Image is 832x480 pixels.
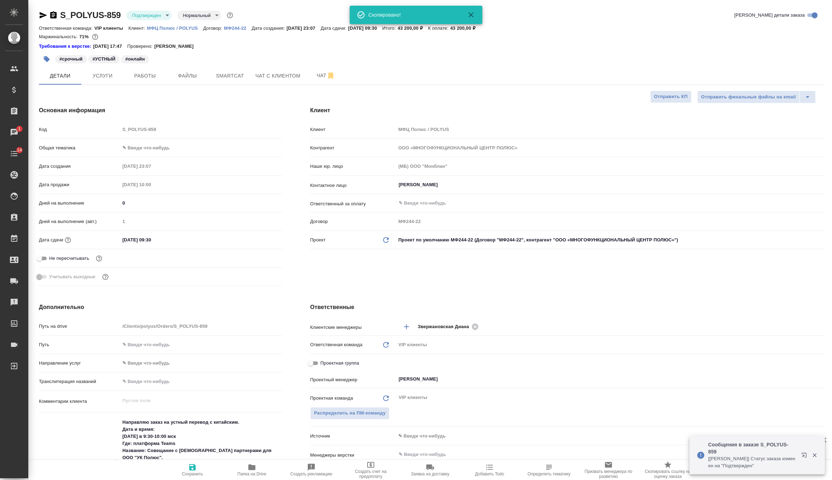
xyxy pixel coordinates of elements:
input: Пустое поле [120,216,282,227]
button: Open [820,202,822,204]
input: Пустое поле [120,124,282,135]
input: ✎ Введи что-нибудь [120,198,282,208]
input: Пустое поле [120,161,182,171]
span: Smartcat [213,72,247,80]
span: Заявка на доставку [411,472,449,476]
p: Менеджеры верстки [310,452,396,459]
button: Добавить Todo [460,460,519,480]
p: Путь на drive [39,323,120,330]
div: Скопировано! [369,11,457,18]
span: онлайн [120,56,150,62]
button: Открыть в новой вкладке [797,448,814,465]
h4: Клиент [310,106,824,115]
span: УСТНЫЙ [88,56,121,62]
span: Создать счет на предоплату [345,469,396,479]
button: Если добавить услуги и заполнить их объемом, то дата рассчитается автоматически [63,235,73,245]
span: Файлы [171,72,204,80]
span: Определить тематику [527,472,570,476]
div: Нажми, чтобы открыть папку с инструкцией [39,43,93,50]
div: Проект по умолчанию МФ244-22 (Договор "МФ244-22", контрагент "ООО «МНОГОФУНКЦИОНАЛЬНЫЙ ЦЕНТР ПОЛЮ... [396,234,824,246]
p: Договор: [203,25,224,31]
svg: Отписаться [327,72,335,80]
button: 10500.00 RUB; [91,32,100,41]
span: Проектная группа [320,360,359,367]
input: Пустое поле [396,143,824,153]
button: Добавить тэг [39,51,54,67]
p: Наше юр. лицо [310,163,396,170]
p: 43 200,00 ₽ [398,25,428,31]
p: МФЦ Полюс / POLYUS [147,25,203,31]
p: [PERSON_NAME] [154,43,199,50]
span: 1 [14,125,25,132]
p: VIP клиенты [94,25,128,31]
p: Дней на выполнение [39,200,120,207]
div: ✎ Введи что-нибудь [120,142,282,154]
button: Призвать менеджера по развитию [579,460,638,480]
p: [DATE] 17:47 [93,43,127,50]
input: Пустое поле [120,321,282,331]
span: Услуги [86,72,120,80]
h4: Ответственные [310,303,824,312]
button: Сохранить [163,460,222,480]
button: Open [820,184,822,185]
span: Учитывать выходные [49,273,96,280]
p: Общая тематика [39,144,120,152]
span: срочный [54,56,88,62]
p: Проектная команда [310,395,353,402]
p: Код [39,126,120,133]
p: Транслитерация названий [39,378,120,385]
span: Детали [43,72,77,80]
p: [DATE] 23:07 [287,25,321,31]
div: Звержановская Диана [418,322,481,331]
p: Дата продажи [39,181,120,188]
p: Источник [310,433,396,440]
p: Маржинальность: [39,34,79,39]
input: ✎ Введи что-нибудь [120,339,282,350]
button: Скопировать ссылку для ЯМессенджера [39,11,47,19]
button: Отправить КП [650,91,692,103]
p: Клиентские менеджеры [310,324,396,331]
p: 43 200,00 ₽ [450,25,481,31]
p: Проект [310,236,326,244]
div: ✎ Введи что-нибудь [122,360,273,367]
p: Дата создания: [252,25,286,31]
p: #онлайн [125,56,145,63]
div: ✎ Введи что-нибудь [396,430,824,442]
input: Пустое поле [396,161,824,171]
div: Подтвержден [126,11,172,20]
span: Работы [128,72,162,80]
div: split button [697,91,816,103]
span: Создать рекламацию [290,472,333,476]
button: Заявка на доставку [400,460,460,480]
a: 14 [2,145,27,162]
p: Направление услуг [39,360,120,367]
p: Ответственный за оплату [310,200,396,207]
p: Дней на выполнение (авт.) [39,218,120,225]
button: Нормальный [181,12,213,18]
button: Создать счет на предоплату [341,460,400,480]
button: Закрыть [463,11,480,19]
p: МФ244-22 [224,25,252,31]
div: Подтвержден [177,11,221,20]
p: К оплате: [428,25,450,31]
button: Open [820,378,822,380]
span: Не пересчитывать [49,255,89,262]
p: #УСТНЫЙ [93,56,116,63]
span: 14 [13,147,26,154]
p: Путь [39,341,120,348]
button: Добавить менеджера [398,318,415,335]
a: S_POLYUS-859 [60,10,121,20]
span: Добавить Todo [475,472,504,476]
span: Распределить на ПМ-команду [314,409,386,417]
p: Договор [310,218,396,225]
p: 71% [79,34,90,39]
span: Сохранить [182,472,203,476]
button: Выбери, если сб и вс нужно считать рабочими днями для выполнения заказа. [101,272,110,281]
div: VIP клиенты [396,339,824,351]
a: 1 [2,124,27,141]
p: Дата сдачи: [321,25,348,31]
div: ✎ Введи что-нибудь [120,357,282,369]
input: ✎ Введи что-нибудь [398,199,798,207]
p: Комментарии для ПМ/исполнителей [39,458,120,465]
button: Закрыть [807,452,822,458]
